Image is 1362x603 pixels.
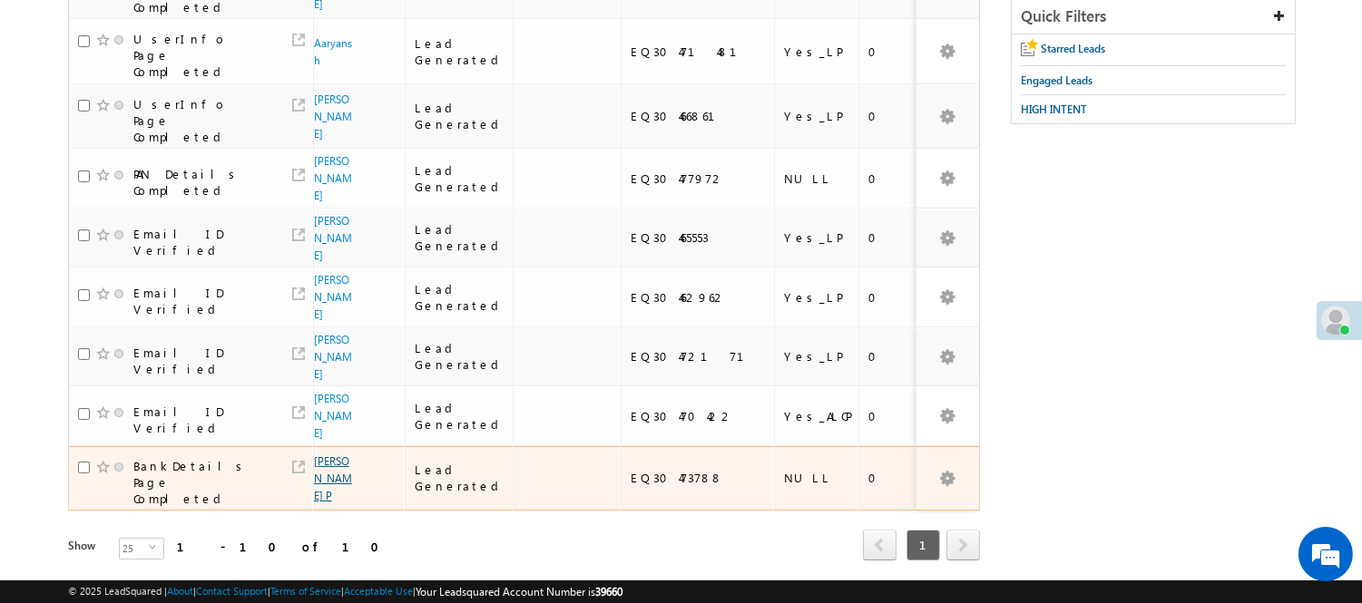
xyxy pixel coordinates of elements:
div: 0 [868,108,923,124]
div: 0 [868,229,923,246]
div: EQ30466861 [631,108,766,124]
a: [PERSON_NAME] P [314,454,352,502]
a: [PERSON_NAME] [314,92,352,141]
span: Engaged Leads [1021,73,1093,87]
div: EQ30465553 [631,229,766,246]
div: 0 [868,44,923,60]
div: UserInfo Page Completed [133,96,269,145]
div: Yes_ALCP [784,408,850,424]
div: Email ID Verified [133,345,269,377]
div: Yes_LP [784,229,850,246]
a: Acceptable Use [344,585,413,597]
div: 0 [868,408,923,424]
a: [PERSON_NAME] [314,392,352,440]
span: 1 [906,530,940,560]
a: [PERSON_NAME] [314,333,352,381]
span: Starred Leads [1041,42,1105,55]
div: 0 [868,470,923,486]
a: About [167,585,193,597]
span: 39660 [595,585,622,598]
div: 0 [868,170,923,187]
div: Show [68,538,104,554]
a: [PERSON_NAME] [314,273,352,321]
div: Yes_LP [784,348,850,365]
div: EQ30472171 [631,348,766,365]
div: 0 [868,289,923,306]
div: NULL [784,170,850,187]
div: 1 - 10 of 10 [177,536,390,557]
a: Contact Support [196,585,268,597]
div: Email ID Verified [133,404,269,436]
span: select [149,543,163,551]
a: Aaryansh [314,36,352,67]
div: NULL [784,470,850,486]
div: Email ID Verified [133,226,269,258]
div: Lead Generated [415,100,505,132]
div: Lead Generated [415,340,505,373]
div: Lead Generated [415,221,505,254]
div: Yes_LP [784,44,850,60]
div: EQ30473788 [631,470,766,486]
a: [PERSON_NAME] [314,214,352,262]
div: Lead Generated [415,462,505,494]
div: BankDetails Page Completed [133,458,269,507]
div: UserInfo Page Completed [133,31,269,80]
span: 25 [120,539,149,559]
div: EQ30471481 [631,44,766,60]
a: next [946,531,980,560]
div: Email ID Verified [133,285,269,317]
span: next [946,530,980,560]
span: HIGH INTENT [1021,102,1087,116]
div: Lead Generated [415,400,505,433]
div: Lead Generated [415,162,505,195]
div: Lead Generated [415,281,505,314]
div: EQ30470422 [631,408,766,424]
div: EQ30462962 [631,289,766,306]
a: Terms of Service [270,585,341,597]
div: 0 [868,348,923,365]
div: Lead Generated [415,35,505,68]
a: prev [863,531,897,560]
div: Yes_LP [784,289,850,306]
div: EQ30477972 [631,170,766,187]
span: prev [863,530,897,560]
div: Yes_LP [784,108,850,124]
a: [PERSON_NAME] [314,154,352,202]
div: PAN Details Completed [133,166,269,199]
span: © 2025 LeadSquared | | | | | [68,583,622,600]
span: Your Leadsquared Account Number is [416,585,622,598]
